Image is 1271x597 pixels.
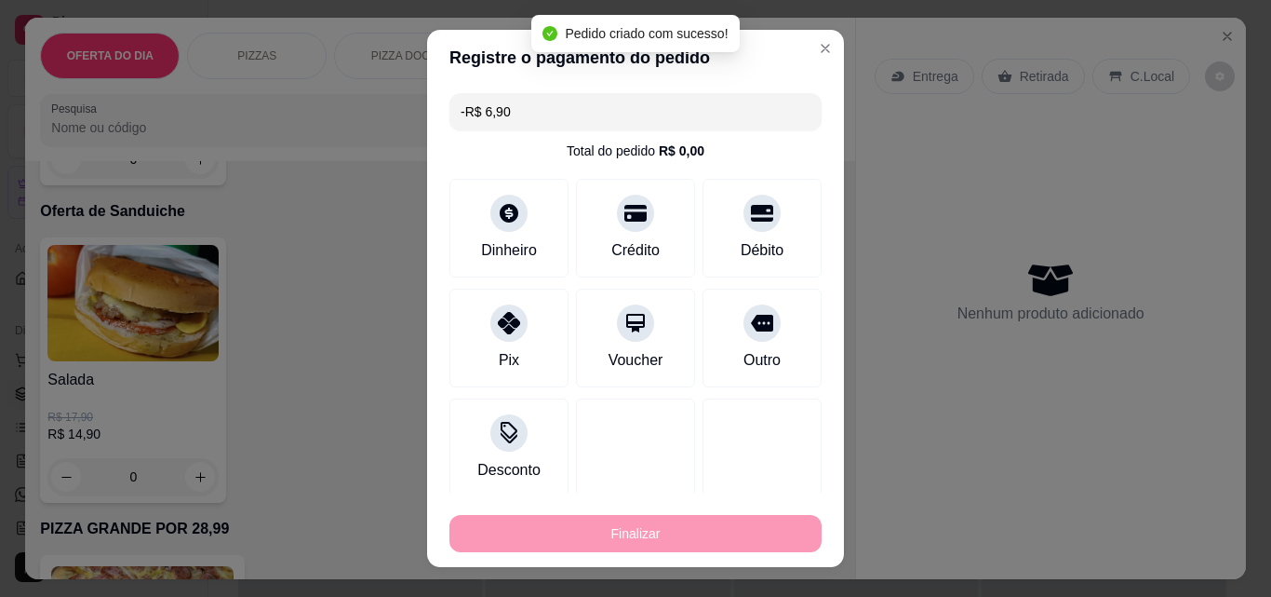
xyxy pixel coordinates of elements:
div: Crédito [611,239,660,262]
div: Voucher [609,349,663,372]
div: Outro [743,349,781,372]
div: R$ 0,00 [659,142,704,160]
div: Desconto [477,459,541,482]
div: Débito [741,239,783,262]
input: Ex.: hambúrguer de cordeiro [461,93,810,130]
div: Dinheiro [481,239,537,262]
header: Registre o pagamento do pedido [427,30,844,86]
div: Total do pedido [567,142,704,160]
span: Pedido criado com sucesso! [565,26,728,41]
button: Close [810,34,840,63]
div: Pix [499,349,519,372]
span: check-circle [542,26,557,41]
